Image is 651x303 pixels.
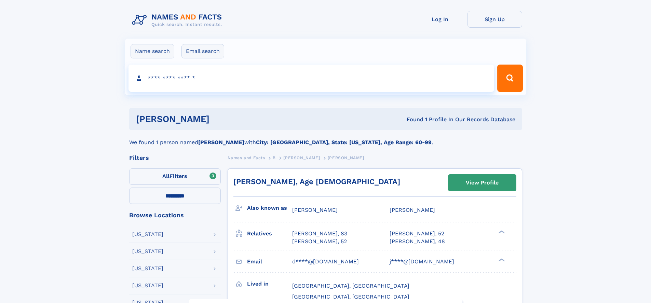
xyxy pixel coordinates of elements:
a: [PERSON_NAME], 83 [292,230,347,237]
div: [US_STATE] [132,266,163,271]
a: Names and Facts [228,153,265,162]
a: Sign Up [467,11,522,28]
div: Found 1 Profile In Our Records Database [308,116,515,123]
a: [PERSON_NAME], Age [DEMOGRAPHIC_DATA] [233,177,400,186]
h3: Lived in [247,278,292,290]
div: Filters [129,155,221,161]
div: ❯ [497,258,505,262]
div: ❯ [497,230,505,234]
label: Filters [129,168,221,185]
a: [PERSON_NAME], 48 [390,238,445,245]
span: [PERSON_NAME] [328,155,364,160]
h3: Also known as [247,202,292,214]
span: [PERSON_NAME] [283,155,320,160]
span: [GEOGRAPHIC_DATA], [GEOGRAPHIC_DATA] [292,283,409,289]
div: [US_STATE] [132,232,163,237]
input: search input [128,65,494,92]
div: [US_STATE] [132,249,163,254]
span: [PERSON_NAME] [292,207,338,213]
img: Logo Names and Facts [129,11,228,29]
a: [PERSON_NAME], 52 [292,238,347,245]
b: City: [GEOGRAPHIC_DATA], State: [US_STATE], Age Range: 60-99 [256,139,432,146]
span: [PERSON_NAME] [390,207,435,213]
div: [US_STATE] [132,283,163,288]
span: B [273,155,276,160]
div: Browse Locations [129,212,221,218]
b: [PERSON_NAME] [198,139,244,146]
a: [PERSON_NAME], 52 [390,230,444,237]
div: We found 1 person named with . [129,130,522,147]
h1: [PERSON_NAME] [136,115,308,123]
button: Search Button [497,65,523,92]
a: Log In [413,11,467,28]
a: View Profile [448,175,516,191]
label: Name search [131,44,174,58]
h3: Email [247,256,292,267]
span: [GEOGRAPHIC_DATA], [GEOGRAPHIC_DATA] [292,293,409,300]
a: [PERSON_NAME] [283,153,320,162]
div: View Profile [466,175,499,191]
span: All [162,173,169,179]
a: B [273,153,276,162]
label: Email search [181,44,224,58]
h3: Relatives [247,228,292,239]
